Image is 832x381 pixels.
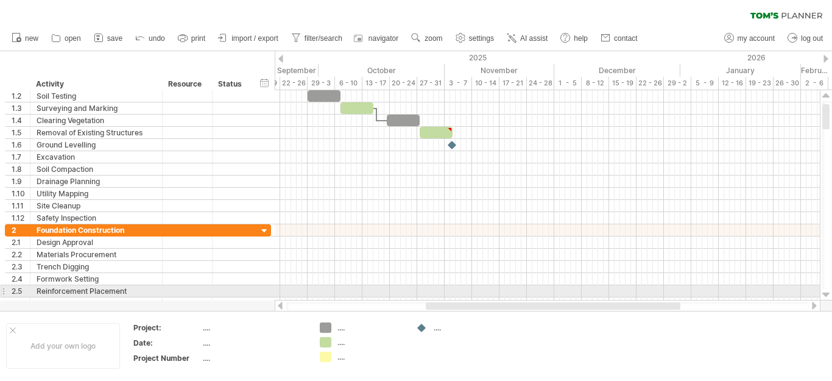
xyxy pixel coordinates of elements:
[368,34,398,43] span: navigator
[738,34,775,43] span: my account
[133,338,200,348] div: Date:
[554,64,680,77] div: December 2025
[12,261,30,272] div: 2.3
[37,200,156,212] div: Site Cleanup
[582,77,609,90] div: 8 - 12
[133,322,200,333] div: Project:
[335,77,362,90] div: 6 - 10
[215,30,282,46] a: import / export
[36,78,155,90] div: Activity
[218,78,245,90] div: Status
[12,224,30,236] div: 2
[133,353,200,363] div: Project Number
[408,30,446,46] a: zoom
[132,30,169,46] a: undo
[691,77,719,90] div: 5 - 9
[12,249,30,260] div: 2.2
[337,352,404,362] div: ....
[680,64,801,77] div: January 2026
[9,30,42,46] a: new
[37,249,156,260] div: Materials Procurement
[37,212,156,224] div: Safety Inspection
[37,188,156,199] div: Utility Mapping
[37,102,156,114] div: Surveying and Marking
[91,30,126,46] a: save
[12,176,30,187] div: 1.9
[609,77,636,90] div: 15 - 19
[445,77,472,90] div: 3 - 7
[520,34,548,43] span: AI assist
[12,163,30,175] div: 1.8
[37,176,156,187] div: Drainage Planning
[774,77,801,90] div: 26 - 30
[12,115,30,126] div: 1.4
[37,297,156,309] div: Concrete Mixing
[308,77,335,90] div: 29 - 3
[527,77,554,90] div: 24 - 28
[598,30,641,46] a: contact
[37,163,156,175] div: Soil Compaction
[288,30,346,46] a: filter/search
[390,77,417,90] div: 20 - 24
[203,353,305,363] div: ....
[801,34,823,43] span: log out
[12,200,30,212] div: 1.11
[149,34,165,43] span: undo
[231,34,278,43] span: import / export
[469,34,494,43] span: settings
[203,322,305,333] div: ....
[37,115,156,126] div: Clearing Vegetation
[37,90,156,102] div: Soil Testing
[453,30,498,46] a: settings
[746,77,774,90] div: 19 - 23
[337,337,404,347] div: ....
[37,224,156,236] div: Foundation Construction
[664,77,691,90] div: 29 - 2
[37,151,156,163] div: Excavation
[37,261,156,272] div: Trench Digging
[417,77,445,90] div: 27 - 31
[12,273,30,285] div: 2.4
[319,64,445,77] div: October 2025
[721,30,778,46] a: my account
[499,77,527,90] div: 17 - 21
[48,30,85,46] a: open
[175,30,209,46] a: print
[554,77,582,90] div: 1 - 5
[191,34,205,43] span: print
[37,139,156,151] div: Ground Levelling
[784,30,827,46] a: log out
[12,139,30,151] div: 1.6
[280,77,308,90] div: 22 - 26
[12,102,30,114] div: 1.3
[12,127,30,138] div: 1.5
[37,127,156,138] div: Removal of Existing Structures
[12,212,30,224] div: 1.12
[352,30,402,46] a: navigator
[37,237,156,248] div: Design Approval
[6,323,120,369] div: Add your own logo
[434,322,500,333] div: ....
[425,34,442,43] span: zoom
[472,77,499,90] div: 10 - 14
[12,90,30,102] div: 1.2
[12,188,30,199] div: 1.10
[305,34,342,43] span: filter/search
[12,285,30,297] div: 2.5
[504,30,551,46] a: AI assist
[37,273,156,285] div: Formwork Setting
[636,77,664,90] div: 22 - 26
[12,151,30,163] div: 1.7
[337,322,404,333] div: ....
[203,338,305,348] div: ....
[557,30,591,46] a: help
[445,64,554,77] div: November 2025
[574,34,588,43] span: help
[719,77,746,90] div: 12 - 16
[25,34,38,43] span: new
[12,237,30,248] div: 2.1
[12,297,30,309] div: 2.6
[107,34,122,43] span: save
[37,285,156,297] div: Reinforcement Placement
[801,77,828,90] div: 2 - 6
